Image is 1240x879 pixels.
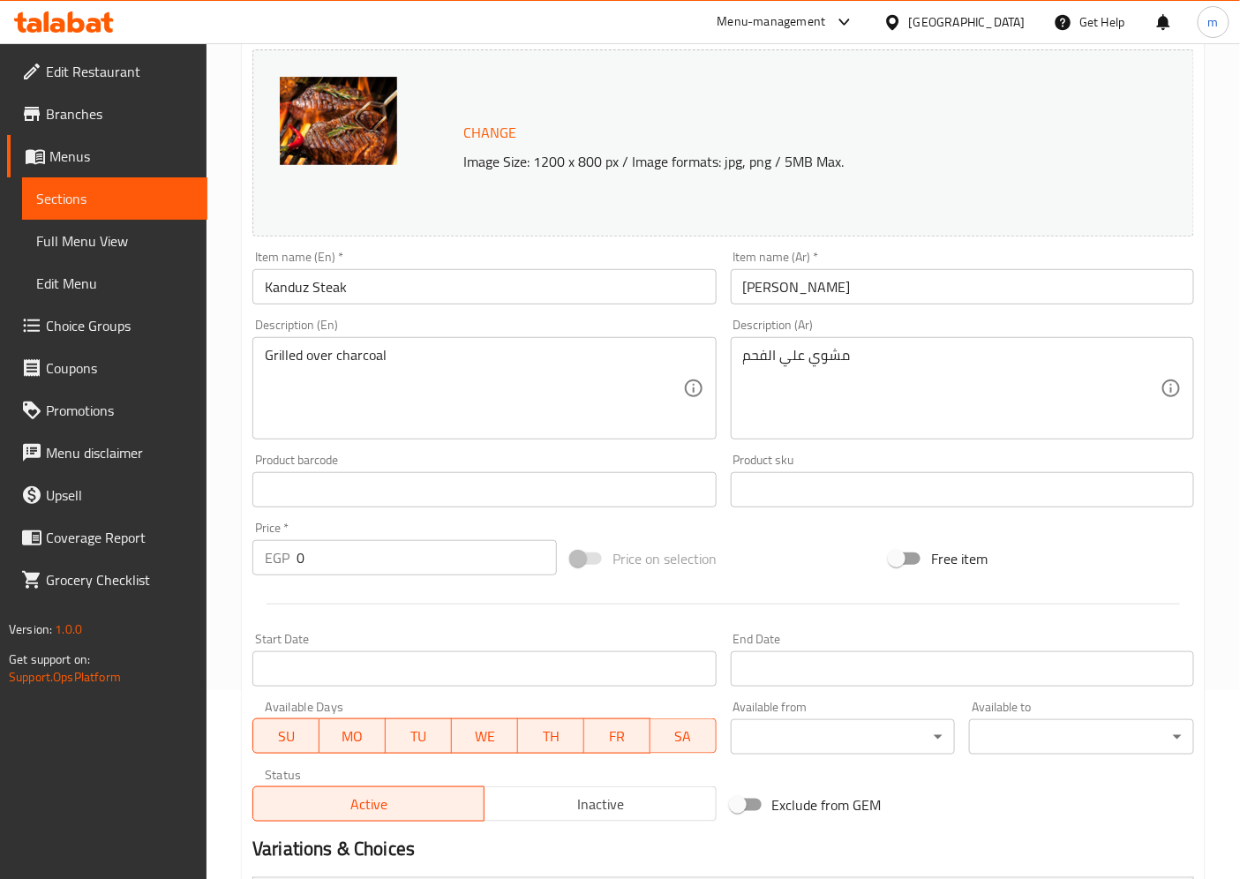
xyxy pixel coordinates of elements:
span: Grocery Checklist [46,569,193,590]
a: Coverage Report [7,516,207,559]
button: Inactive [484,786,716,822]
p: EGP [265,547,289,568]
img: mmw_638830909985617170 [280,77,397,165]
a: Menu disclaimer [7,432,207,474]
textarea: مشوي علي الفحم [743,347,1161,431]
a: Full Menu View [22,220,207,262]
span: SA [658,724,710,749]
button: Active [252,786,485,822]
button: TH [518,718,584,754]
span: Edit Restaurant [46,61,193,82]
span: Coupons [46,357,193,379]
span: Price on selection [612,548,717,569]
a: Edit Restaurant [7,50,207,93]
span: Exclude from GEM [772,794,882,815]
span: Inactive [492,792,709,817]
textarea: Grilled over charcoal [265,347,682,431]
div: ​ [731,719,956,755]
span: TH [525,724,577,749]
span: Get support on: [9,648,90,671]
button: Change [456,115,523,151]
a: Sections [22,177,207,220]
a: Promotions [7,389,207,432]
div: [GEOGRAPHIC_DATA] [909,12,1026,32]
span: Sections [36,188,193,209]
input: Please enter product sku [731,472,1194,507]
button: MO [319,718,386,754]
span: TU [393,724,445,749]
a: Upsell [7,474,207,516]
button: SU [252,718,319,754]
span: Promotions [46,400,193,421]
span: Menu disclaimer [46,442,193,463]
a: Grocery Checklist [7,559,207,601]
button: FR [584,718,650,754]
span: Upsell [46,485,193,506]
input: Enter name Ar [731,269,1194,304]
a: Menus [7,135,207,177]
a: Branches [7,93,207,135]
h2: Variations & Choices [252,836,1194,862]
button: TU [386,718,452,754]
span: Change [463,120,516,146]
span: Version: [9,618,52,641]
span: Free item [931,548,988,569]
a: Edit Menu [22,262,207,304]
button: WE [452,718,518,754]
span: Menus [49,146,193,167]
input: Enter name En [252,269,716,304]
a: Choice Groups [7,304,207,347]
button: SA [650,718,717,754]
div: ​ [969,719,1194,755]
span: Choice Groups [46,315,193,336]
span: FR [591,724,643,749]
span: Coverage Report [46,527,193,548]
p: Image Size: 1200 x 800 px / Image formats: jpg, png / 5MB Max. [456,151,1122,172]
a: Coupons [7,347,207,389]
span: Edit Menu [36,273,193,294]
span: SU [260,724,312,749]
input: Please enter price [297,540,557,575]
span: MO [327,724,379,749]
span: Branches [46,103,193,124]
input: Please enter product barcode [252,472,716,507]
div: Menu-management [718,11,826,33]
span: 1.0.0 [55,618,82,641]
a: Support.OpsPlatform [9,665,121,688]
span: m [1208,12,1219,32]
span: Full Menu View [36,230,193,252]
span: Active [260,792,477,817]
span: WE [459,724,511,749]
